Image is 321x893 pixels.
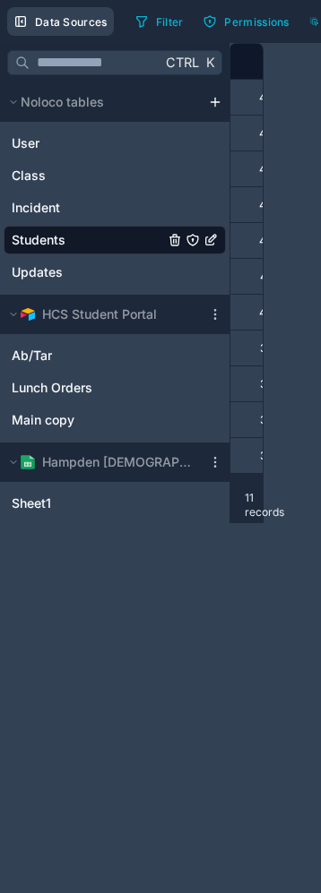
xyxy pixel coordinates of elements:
span: K [204,56,216,69]
a: User [12,134,164,152]
span: Hampden [DEMOGRAPHIC_DATA] School Reg [42,453,193,471]
a: Sheet1 [12,494,182,512]
div: Main copy [4,406,226,434]
div: Students [4,226,226,254]
div: 42 [259,234,273,248]
div: 37 [260,413,273,427]
div: Ab/Tar [4,341,226,370]
span: Permissions [224,15,289,29]
span: Ab/Tar [12,347,52,365]
div: 44 [259,162,273,176]
a: Class [12,167,164,185]
a: Incident [12,199,164,217]
span: Noloco tables [21,93,104,111]
button: Google Sheets logoHampden [DEMOGRAPHIC_DATA] School Reg [4,450,201,475]
div: Incident [4,193,226,222]
button: Data Sources [7,7,114,36]
span: Lunch Orders [12,379,92,397]
a: Students [12,231,164,249]
button: Permissions [196,7,295,36]
div: 43 [259,198,273,212]
span: Ctrl [164,51,201,73]
div: 38 [260,377,273,391]
button: Filter [128,7,190,36]
span: User [12,134,39,152]
a: Main copy [12,411,182,429]
div: 40 [259,305,273,320]
span: Main copy [12,411,74,429]
span: Data Sources [35,15,108,29]
span: Updates [12,263,63,281]
button: Airtable LogoHCS Student Portal [4,302,201,327]
span: Sheet1 [12,494,51,512]
span: Students [12,231,65,249]
span: Filter [156,15,184,29]
div: 45 [259,126,273,141]
a: Lunch Orders [12,379,182,397]
img: Airtable Logo [21,307,35,322]
a: Permissions [196,7,302,36]
a: Ab/Tar [12,347,182,365]
span: HCS Student Portal [42,305,157,323]
span: Class [12,167,46,185]
div: User [4,129,226,158]
div: 46 [259,90,273,105]
div: 39 [260,341,273,356]
a: Updates [12,263,164,281]
div: 41 [260,270,272,284]
div: Updates [4,258,226,287]
img: Google Sheets logo [21,455,35,469]
div: Class [4,161,226,190]
span: Incident [12,199,60,217]
div: 36 [260,449,273,463]
div: Sheet1 [4,489,226,518]
div: Lunch Orders [4,374,226,402]
button: Noloco tables [4,90,201,115]
span: 11 records [245,491,284,519]
div: # [244,55,288,68]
